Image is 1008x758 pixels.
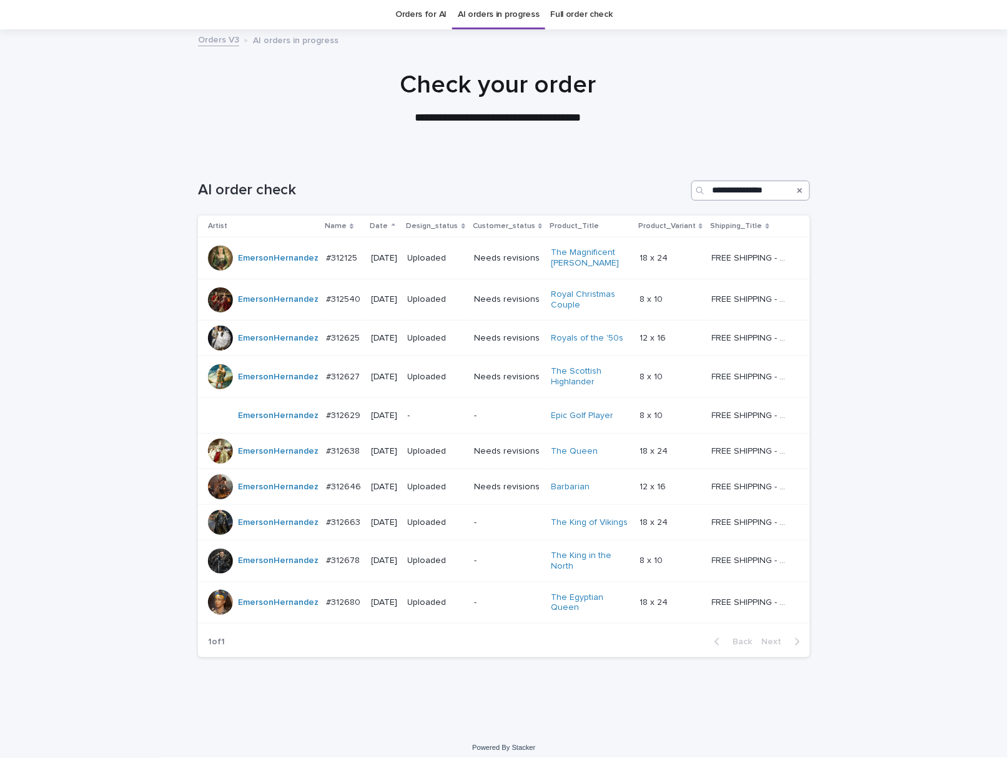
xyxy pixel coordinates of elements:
tr: EmersonHernandez #312646#312646 [DATE]UploadedNeeds revisionsBarbarian 12 x 1612 x 16 FREE SHIPPI... [198,469,810,504]
span: Back [725,637,752,646]
p: [DATE] [372,333,398,344]
p: [DATE] [372,411,398,421]
a: The Magnificent [PERSON_NAME] [551,247,630,269]
p: #312678 [326,553,362,566]
tr: EmersonHernandez #312625#312625 [DATE]UploadedNeeds revisionsRoyals of the '50s 12 x 1612 x 16 FR... [198,321,810,356]
p: - [474,517,541,528]
a: EmersonHernandez [238,294,319,305]
p: Name [325,219,347,233]
a: EmersonHernandez [238,482,319,492]
a: The Scottish Highlander [551,366,630,387]
p: AI orders in progress [253,32,338,46]
p: [DATE] [372,253,398,264]
a: EmersonHernandez [238,517,319,528]
h1: AI order check [198,181,686,199]
p: FREE SHIPPING - preview in 1-2 business days, after your approval delivery will take 5-10 b.d. [712,331,793,344]
p: Needs revisions [474,253,541,264]
button: Next [757,636,810,647]
p: Product_Variant [638,219,696,233]
p: [DATE] [372,556,398,566]
p: - [474,597,541,608]
p: #312125 [326,251,360,264]
tr: EmersonHernandez #312680#312680 [DATE]Uploaded-The Egyptian Queen 18 x 2418 x 24 FREE SHIPPING - ... [198,582,810,624]
p: Needs revisions [474,294,541,305]
p: [DATE] [372,597,398,608]
input: Search [691,181,810,201]
p: [DATE] [372,446,398,457]
tr: EmersonHernandez #312663#312663 [DATE]Uploaded-The King of Vikings 18 x 2418 x 24 FREE SHIPPING -... [198,504,810,540]
p: 8 x 10 [640,369,665,382]
p: [DATE] [372,517,398,528]
p: 18 x 24 [640,515,670,528]
p: 12 x 16 [640,331,668,344]
p: Needs revisions [474,333,541,344]
p: #312625 [326,331,362,344]
p: 8 x 10 [640,553,665,566]
p: Needs revisions [474,446,541,457]
p: [DATE] [372,294,398,305]
tr: EmersonHernandez #312540#312540 [DATE]UploadedNeeds revisionsRoyal Christmas Couple 8 x 108 x 10 ... [198,279,810,321]
p: Shipping_Title [711,219,763,233]
p: #312627 [326,369,362,382]
p: - [474,411,541,421]
p: 8 x 10 [640,408,665,421]
p: Product_Title [550,219,600,233]
p: FREE SHIPPING - preview in 1-2 business days, after your approval delivery will take 5-10 b.d. [712,515,793,528]
p: 18 x 24 [640,444,670,457]
a: EmersonHernandez [238,597,319,608]
a: EmersonHernandez [238,372,319,382]
p: Design_status [407,219,458,233]
p: - [408,411,464,421]
a: Royals of the '50s [551,333,624,344]
p: FREE SHIPPING - preview in 1-2 business days, after your approval delivery will take 5-10 b.d. [712,251,793,264]
p: Uploaded [408,294,464,305]
p: 1 of 1 [198,627,235,657]
p: Uploaded [408,333,464,344]
p: Uploaded [408,372,464,382]
p: FREE SHIPPING - preview in 1-2 business days, after your approval delivery will take 5-10 b.d. [712,553,793,566]
a: EmersonHernandez [238,446,319,457]
h1: Check your order [192,70,804,100]
p: Uploaded [408,556,464,566]
p: #312663 [326,515,363,528]
p: FREE SHIPPING - preview in 1-2 business days, after your approval delivery will take 5-10 b.d. [712,369,793,382]
p: #312680 [326,595,363,608]
tr: EmersonHernandez #312125#312125 [DATE]UploadedNeeds revisionsThe Magnificent [PERSON_NAME] 18 x 2... [198,237,810,279]
span: Next [762,637,789,646]
p: #312646 [326,479,363,492]
a: EmersonHernandez [238,411,319,421]
p: Uploaded [408,253,464,264]
p: Needs revisions [474,372,541,382]
a: The King in the North [551,551,630,572]
p: FREE SHIPPING - preview in 1-2 business days, after your approval delivery will take 5-10 b.d. [712,292,793,305]
p: #312540 [326,292,363,305]
a: The King of Vikings [551,517,628,528]
p: FREE SHIPPING - preview in 1-2 business days, after your approval delivery will take 5-10 b.d. [712,479,793,492]
p: 8 x 10 [640,292,665,305]
p: Uploaded [408,446,464,457]
p: FREE SHIPPING - preview in 1-2 business days, after your approval delivery will take 5-10 b.d. [712,595,793,608]
p: 18 x 24 [640,595,670,608]
p: #312638 [326,444,362,457]
a: The Egyptian Queen [551,592,630,614]
a: Royal Christmas Couple [551,289,630,311]
p: FREE SHIPPING - preview in 1-2 business days, after your approval delivery will take 5-10 b.d. [712,408,793,421]
p: [DATE] [372,372,398,382]
a: Orders V3 [198,32,239,46]
p: - [474,556,541,566]
a: The Queen [551,446,598,457]
a: Barbarian [551,482,590,492]
p: Date [370,219,388,233]
a: EmersonHernandez [238,333,319,344]
p: Needs revisions [474,482,541,492]
p: FREE SHIPPING - preview in 1-2 business days, after your approval delivery will take 5-10 b.d. [712,444,793,457]
p: Customer_status [473,219,535,233]
a: Powered By Stacker [472,744,535,751]
button: Back [704,636,757,647]
p: Uploaded [408,482,464,492]
p: Artist [208,219,227,233]
p: Uploaded [408,597,464,608]
p: 18 x 24 [640,251,670,264]
tr: EmersonHernandez #312627#312627 [DATE]UploadedNeeds revisionsThe Scottish Highlander 8 x 108 x 10... [198,356,810,398]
